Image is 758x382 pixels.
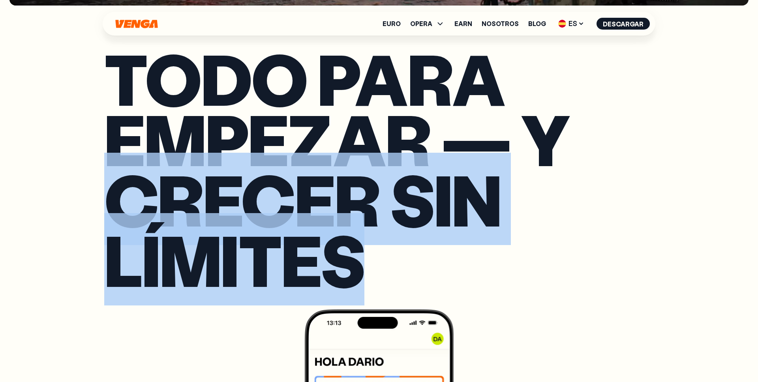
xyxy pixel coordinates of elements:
svg: Inicio [114,19,159,28]
a: Blog [528,21,546,27]
h2: Todo para empezar — y crecer sin límites [104,48,654,290]
a: Nosotros [482,21,519,27]
a: Euro [383,21,401,27]
span: ES [555,17,587,30]
span: OPERA [410,21,432,27]
span: OPERA [410,19,445,28]
a: Earn [454,21,472,27]
button: Descargar [597,18,650,30]
img: flag-es [558,20,566,28]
